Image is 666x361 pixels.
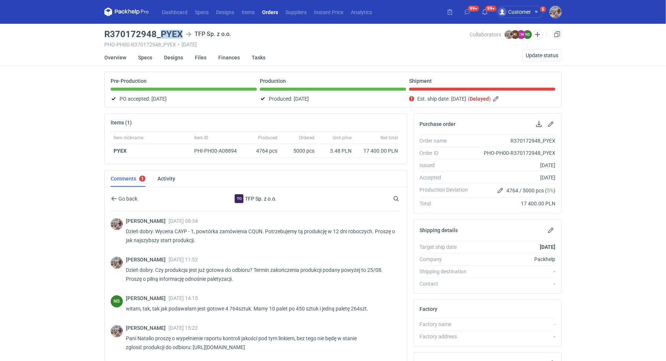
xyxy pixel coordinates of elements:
a: Files [195,49,206,66]
a: Items [238,7,258,16]
div: Total [419,200,474,207]
div: Order name [419,137,474,144]
div: 3.48 PLN [320,147,352,155]
span: [DATE] [151,94,167,103]
a: Analytics [347,7,376,16]
strong: [DATE] [540,244,555,250]
figcaption: NS [111,295,123,308]
div: [DATE] [474,162,555,169]
span: [DATE] 14:15 [169,295,198,301]
span: Ordered [299,135,314,141]
div: Factory address [419,333,474,340]
span: [DATE] [294,94,309,103]
p: Pani Natalio proszę o wypełnienie raportu kontroli jakości pod tym linkiem, bez tego nie będę w s... [126,334,395,352]
img: Michał Palasek [111,218,123,230]
button: 99+ [461,6,473,18]
a: Orders [258,7,282,16]
img: Michał Palasek [111,257,123,269]
figcaption: To [235,194,244,203]
button: Edit estimated shipping date [492,94,501,103]
div: Accepted [419,174,474,181]
a: Instant Price [310,7,347,16]
span: Collaborators [470,32,502,38]
div: 17 400.00 PLN [358,147,398,155]
div: 1 [141,176,144,181]
h2: Factory [419,306,437,312]
a: Specs [138,49,152,66]
div: Michał Palasek [111,325,123,337]
img: Michał Palasek [549,6,562,18]
span: [DATE] 15:22 [169,325,198,331]
span: Item nickname [114,135,143,141]
p: Pre-Production [111,78,147,84]
span: Item ID [194,135,208,141]
div: Contact [419,280,474,287]
p: Shipment [409,78,432,84]
div: 4764 pcs [247,144,280,158]
button: Edit collaborators [533,30,542,39]
div: Natalia Stępak [111,295,123,308]
span: Unit price [333,135,352,141]
div: - [474,333,555,340]
div: 17 400.00 PLN [474,200,555,207]
div: PHI-PH00-A08894 [194,147,244,155]
strong: Delayed [470,96,489,102]
span: [DATE] 08:34 [169,218,198,224]
figcaption: EW [517,30,526,39]
a: Designs [164,49,183,66]
span: Go back [117,196,137,201]
p: Production [260,78,286,84]
a: Suppliers [282,7,310,16]
a: Activity [157,170,175,187]
div: Shipping destination [419,268,474,275]
h2: Shipping details [419,227,458,233]
div: [DATE] [474,174,555,181]
div: 5000 pcs [280,144,317,158]
p: witam, tak, tak jak podawałam jest gotowe 4 764sztuk. Mamy 10 palet po 450 sztuk i jedną paletę 2... [126,304,395,313]
div: PO accepted: [111,94,257,103]
a: Finances [218,49,240,66]
svg: Packhelp Pro [104,7,149,16]
a: Dashboard [158,7,191,16]
a: PYEX [114,148,127,154]
button: 99+ [479,6,491,18]
span: [PERSON_NAME] [126,257,169,263]
button: Edit production Deviation [496,186,505,195]
a: Overview [104,49,126,66]
button: Customer5 [496,6,549,18]
a: Designs [212,7,238,16]
span: [DATE] 11:52 [169,257,198,263]
span: • [178,42,180,48]
span: 4764 / 5000 pcs ( ) [506,187,555,194]
h2: Purchase order [419,121,456,127]
div: Issued [419,162,474,169]
div: Est. ship date: [409,94,555,103]
div: Company [419,256,474,263]
span: Net total [381,135,398,141]
div: PHO-PH00-R370172948_PYEX [474,149,555,157]
span: Produced [258,135,277,141]
div: - [474,268,555,275]
div: Customer [498,7,531,16]
p: Dzień dobry. Wycena CAYP - 1, powtórka zamówienia CQUN. Potrzebujemy tą produkcję w 12 dni robocz... [126,227,395,245]
figcaption: NS [523,30,532,39]
p: Dzień dobry. Czy produkcja jest już gotowa do odbioru? Termin zakończenia produkcji podany powyże... [126,266,395,283]
a: Tasks [252,49,265,66]
span: [PERSON_NAME] [126,218,169,224]
em: ) [489,96,491,102]
button: Go back [111,194,138,203]
div: Order ID [419,149,474,157]
div: Packhelp [474,256,555,263]
div: Factory name [419,321,474,328]
div: - [474,321,555,328]
div: TFP Sp. z o.o. [235,194,244,203]
span: [PERSON_NAME] [126,295,169,301]
button: Update status [522,49,562,61]
span: Update status [526,53,558,58]
div: 5 [542,7,545,12]
div: TFP Sp. z o.o. [195,194,317,203]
